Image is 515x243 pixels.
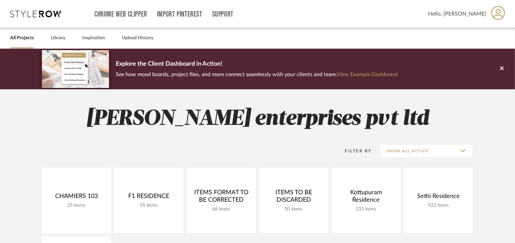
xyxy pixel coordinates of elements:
[10,34,34,43] a: All Projects
[265,206,323,212] div: 50 items
[337,189,395,206] div: Kottupuram Residence
[122,34,153,43] a: Upload History
[116,59,398,70] p: Explore the Client Dashboard in Action!
[409,203,468,208] div: 923 items
[265,189,323,206] div: ITEMS TO BE DISCARDED
[120,193,178,203] div: F1 RESIDENCE
[336,148,372,154] div: Filter By
[337,72,398,77] a: View Example Dashboard
[116,70,398,79] p: See how mood boards, project files, and more connect seamlessly with your clients and team.
[337,206,395,212] div: 133 items
[157,12,202,17] a: Import Pinterest
[42,50,109,88] img: d5d033c5-7b12-40c2-a960-1ecee1989c38.png
[192,189,250,206] div: ITEMS FORMAT TO BE CORRECTED
[192,206,250,212] div: 68 items
[47,203,106,208] div: 25 items
[120,203,178,208] div: 55 items
[212,12,233,17] a: Support
[94,12,147,17] a: Chrome Web Clipper
[409,193,468,203] div: Sethi Residence
[14,106,501,132] h2: [PERSON_NAME] enterprises pvt ltd
[47,193,106,203] div: CHAMIERS 103
[51,34,65,43] a: Library
[82,34,105,43] a: Inspiration
[428,10,486,18] span: Hello, [PERSON_NAME]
